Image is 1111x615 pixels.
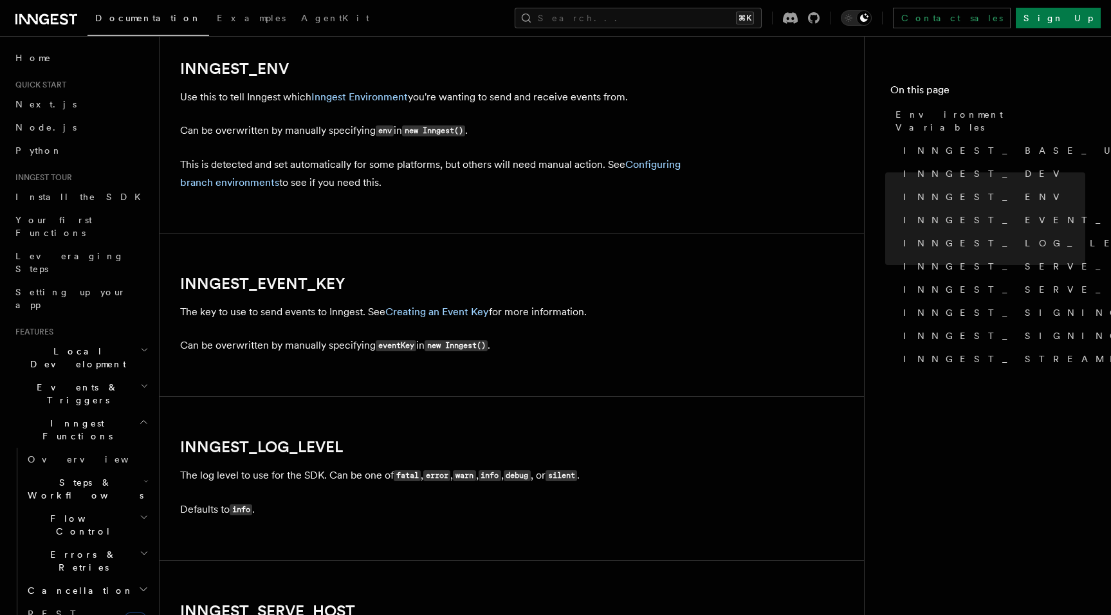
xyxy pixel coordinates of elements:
[15,99,77,109] span: Next.js
[898,232,1085,255] a: INNGEST_LOG_LEVEL
[895,108,1085,134] span: Environment Variables
[10,280,151,317] a: Setting up your app
[15,215,92,238] span: Your first Functions
[423,470,450,481] code: error
[898,347,1085,371] a: INNGEST_STREAMING
[23,507,151,543] button: Flow Control
[28,454,160,464] span: Overview
[898,324,1085,347] a: INNGEST_SIGNING_KEY_FALLBACK
[23,471,151,507] button: Steps & Workflows
[890,103,1085,139] a: Environment Variables
[15,192,149,202] span: Install the SDK
[23,543,151,579] button: Errors & Retries
[10,116,151,139] a: Node.js
[479,470,501,481] code: info
[385,306,489,318] a: Creating an Event Key
[1016,8,1101,28] a: Sign Up
[180,88,695,106] p: Use this to tell Inngest which you're wanting to send and receive events from.
[217,13,286,23] span: Examples
[10,80,66,90] span: Quick start
[180,438,343,456] a: INNGEST_LOG_LEVEL
[10,93,151,116] a: Next.js
[10,412,151,448] button: Inngest Functions
[180,158,681,188] a: Configuring branch environments
[10,139,151,162] a: Python
[10,172,72,183] span: Inngest tour
[376,125,394,136] code: env
[890,82,1085,103] h4: On this page
[180,500,695,519] p: Defaults to .
[546,470,577,481] code: silent
[425,340,488,351] code: new Inngest()
[10,244,151,280] a: Leveraging Steps
[893,8,1011,28] a: Contact sales
[898,185,1085,208] a: INNGEST_ENV
[903,190,1067,203] span: INNGEST_ENV
[10,208,151,244] a: Your first Functions
[23,512,140,538] span: Flow Control
[23,584,134,597] span: Cancellation
[736,12,754,24] kbd: ⌘K
[180,336,695,355] p: Can be overwritten by manually specifying in .
[180,303,695,321] p: The key to use to send events to Inngest. See for more information.
[10,381,140,407] span: Events & Triggers
[15,251,124,274] span: Leveraging Steps
[898,278,1085,301] a: INNGEST_SERVE_PATH
[23,548,140,574] span: Errors & Retries
[898,162,1085,185] a: INNGEST_DEV
[230,504,252,515] code: info
[10,340,151,376] button: Local Development
[23,476,143,502] span: Steps & Workflows
[841,10,872,26] button: Toggle dark mode
[15,287,126,310] span: Setting up your app
[898,301,1085,324] a: INNGEST_SIGNING_KEY
[209,4,293,35] a: Examples
[180,156,695,192] p: This is detected and set automatically for some platforms, but others will need manual action. Se...
[898,208,1085,232] a: INNGEST_EVENT_KEY
[180,275,345,293] a: INNGEST_EVENT_KEY
[23,579,151,602] button: Cancellation
[394,470,421,481] code: fatal
[180,466,695,485] p: The log level to use for the SDK. Can be one of , , , , , or .
[376,340,416,351] code: eventKey
[87,4,209,36] a: Documentation
[15,51,51,64] span: Home
[10,417,139,443] span: Inngest Functions
[402,125,465,136] code: new Inngest()
[453,470,475,481] code: warn
[180,122,695,140] p: Can be overwritten by manually specifying in .
[10,46,151,69] a: Home
[180,60,289,78] a: INNGEST_ENV
[898,255,1085,278] a: INNGEST_SERVE_HOST
[515,8,762,28] button: Search...⌘K
[15,122,77,133] span: Node.js
[301,13,369,23] span: AgentKit
[504,470,531,481] code: debug
[898,139,1085,162] a: INNGEST_BASE_URL
[293,4,377,35] a: AgentKit
[10,185,151,208] a: Install the SDK
[903,167,1067,180] span: INNGEST_DEV
[10,327,53,337] span: Features
[311,91,408,103] a: Inngest Environment
[23,448,151,471] a: Overview
[95,13,201,23] span: Documentation
[15,145,62,156] span: Python
[10,376,151,412] button: Events & Triggers
[10,345,140,371] span: Local Development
